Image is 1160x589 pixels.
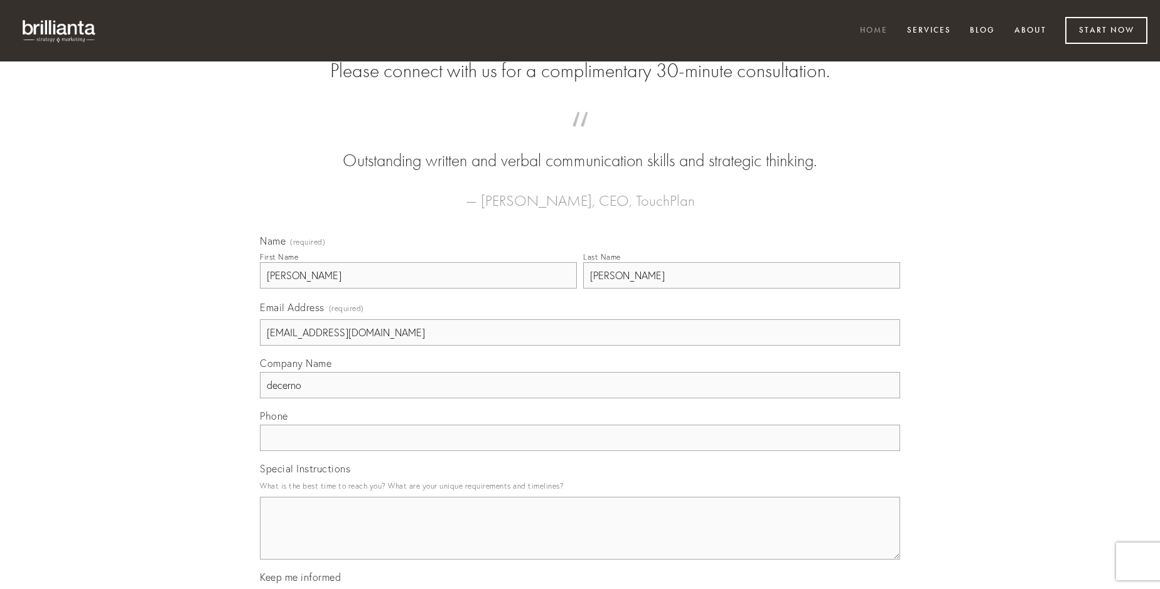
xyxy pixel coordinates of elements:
[260,301,325,314] span: Email Address
[13,13,107,49] img: brillianta - research, strategy, marketing
[583,252,621,262] div: Last Name
[260,410,288,422] span: Phone
[260,357,331,369] span: Company Name
[260,235,286,247] span: Name
[852,21,896,41] a: Home
[962,21,1003,41] a: Blog
[329,300,364,317] span: (required)
[280,173,880,213] figcaption: — [PERSON_NAME], CEO, TouchPlan
[260,477,900,494] p: What is the best time to reach you? What are your unique requirements and timelines?
[280,124,880,149] span: “
[280,124,880,173] blockquote: Outstanding written and verbal communication skills and strategic thinking.
[1006,21,1055,41] a: About
[260,59,900,83] h2: Please connect with us for a complimentary 30-minute consultation.
[260,252,298,262] div: First Name
[290,238,325,246] span: (required)
[899,21,959,41] a: Services
[260,571,341,583] span: Keep me informed
[260,462,350,475] span: Special Instructions
[1065,17,1147,44] a: Start Now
